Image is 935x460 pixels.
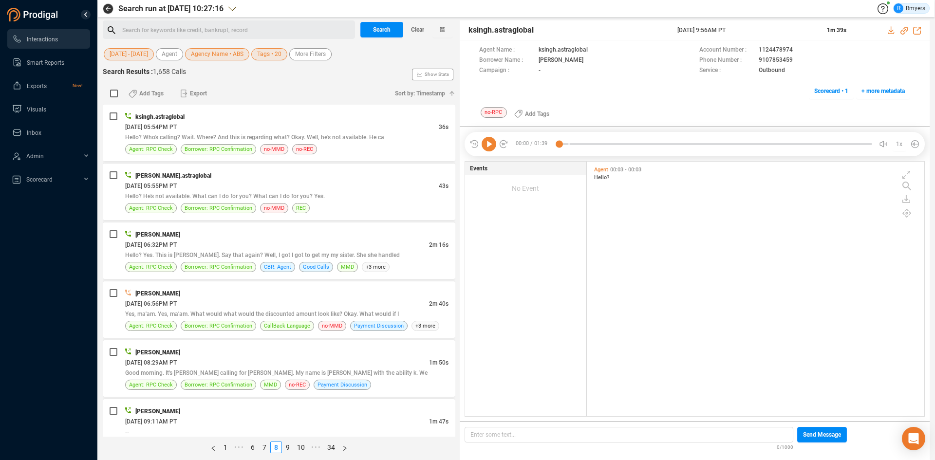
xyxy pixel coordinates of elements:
span: Clear [411,22,424,37]
li: Inbox [7,123,90,142]
span: Sort by: Timestamp [395,86,445,101]
div: [PERSON_NAME][DATE] 09:11AM PT1m 47s-- [103,399,455,456]
a: 9 [282,442,293,453]
li: Visuals [7,99,90,119]
div: [PERSON_NAME][DATE] 06:32PM PT2m 16sHello? Yes. This is [PERSON_NAME]. Say that again? Well, I go... [103,222,455,279]
span: [DATE] - [DATE] [110,48,148,60]
span: no-MMD [322,321,342,331]
span: no-REC [296,145,313,154]
div: [PERSON_NAME][DATE] 08:29AM PT1m 50sGood morning. It's [PERSON_NAME] calling for [PERSON_NAME]. M... [103,340,455,397]
span: ksingh.astraglobal [135,113,185,120]
button: Show Stats [412,69,453,80]
button: Add Tags [123,86,169,101]
span: ••• [231,442,247,453]
li: Interactions [7,29,90,49]
li: Next Page [338,442,351,453]
span: Search [373,22,391,37]
span: right [342,445,348,451]
span: MMD [341,262,354,272]
span: Agency Name • ABS [191,48,243,60]
button: Sort by: Timestamp [389,86,455,101]
button: Send Message [797,427,847,442]
span: More Filters [295,48,326,60]
button: Scorecard • 1 [809,83,854,99]
span: [PERSON_NAME] [135,231,180,238]
span: ksingh.astraglobal [468,24,534,36]
span: Borrower: RPC Confirmation [185,321,252,331]
span: 00:03 - 00:03 [608,166,643,173]
div: No Event [465,175,586,202]
button: Search [360,22,403,37]
span: Payment Discussion [318,380,367,389]
button: Agent [156,48,183,60]
span: no-RPC [481,107,507,118]
span: ksingh.astraglobal [539,45,588,55]
span: Good morning. It's [PERSON_NAME] calling for [PERSON_NAME]. My name is [PERSON_NAME] with the abi... [125,369,428,376]
span: -- [125,428,129,435]
span: 1,658 Calls [153,68,186,75]
span: Hello? Who's calling? Wait. Where? And this is regarding what? Okay. Well, he's not available. He ca [125,134,384,141]
span: [PERSON_NAME] [135,290,180,297]
div: [PERSON_NAME].astraglobal[DATE] 05:55PM PT43sHello? He's not available. What can I do for you? Wh... [103,164,455,220]
span: Interactions [27,36,58,43]
a: Interactions [12,29,82,49]
span: 1x [896,136,902,152]
span: 1m 50s [429,359,449,366]
li: 1 [220,442,231,453]
span: Payment Discussion [354,321,404,331]
span: +3 more [411,321,439,331]
a: Visuals [12,99,82,119]
span: Outbound [759,66,785,76]
div: [PERSON_NAME][DATE] 06:56PM PT2m 40sYes, ma'am. Yes, ma'am. What would what would the discounted ... [103,281,455,338]
span: 1124478974 [759,45,793,55]
span: MMD [264,380,277,389]
span: Service : [699,66,754,76]
span: [DATE] 06:32PM PT [125,241,177,248]
a: 8 [271,442,281,453]
span: Add Tags [525,106,549,122]
span: [DATE] 08:29AM PT [125,359,177,366]
div: Open Intercom Messenger [902,427,925,450]
a: 34 [324,442,338,453]
span: REC [296,203,306,213]
span: 9107853459 [759,55,793,66]
span: Agent [162,48,177,60]
li: 9 [282,442,294,453]
li: Next 5 Pages [308,442,324,453]
span: Phone Number : [699,55,754,66]
span: [DATE] 09:11AM PT [125,418,177,425]
span: Yes, ma'am. Yes, ma'am. What would what would the discounted amount look like? Okay. What would if I [125,311,399,317]
span: +3 more [362,262,390,272]
span: left [210,445,216,451]
a: 6 [247,442,258,453]
li: Exports [7,76,90,95]
span: 43s [439,183,449,189]
span: [DATE] 05:54PM PT [125,124,177,130]
button: [DATE] - [DATE] [104,48,154,60]
li: 8 [270,442,282,453]
span: 2m 40s [429,300,449,307]
li: Smart Reports [7,53,90,72]
span: Visuals [27,106,46,113]
span: Agent: RPC Check [129,145,173,154]
span: 36s [439,124,449,130]
img: prodigal-logo [7,8,60,21]
div: Rmyers [894,3,925,13]
span: Borrower Name : [479,55,534,66]
span: [PERSON_NAME] [539,55,583,66]
button: right [338,442,351,453]
span: [PERSON_NAME] [135,408,180,415]
span: Scorecard [26,176,53,183]
span: Inbox [27,129,41,136]
span: no-MMD [264,145,284,154]
span: 2m 16s [429,241,449,248]
a: ExportsNew! [12,76,82,95]
span: Admin [26,153,44,160]
span: [DATE] 05:55PM PT [125,183,177,189]
button: Clear [403,22,432,37]
span: - [539,66,541,76]
span: Hello? Yes. This is [PERSON_NAME]. Say that again? Well, I got I got to get my my sister. She she... [125,252,400,258]
span: Show Stats [425,16,449,133]
span: [DATE] 9:56AM PT [677,26,815,35]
